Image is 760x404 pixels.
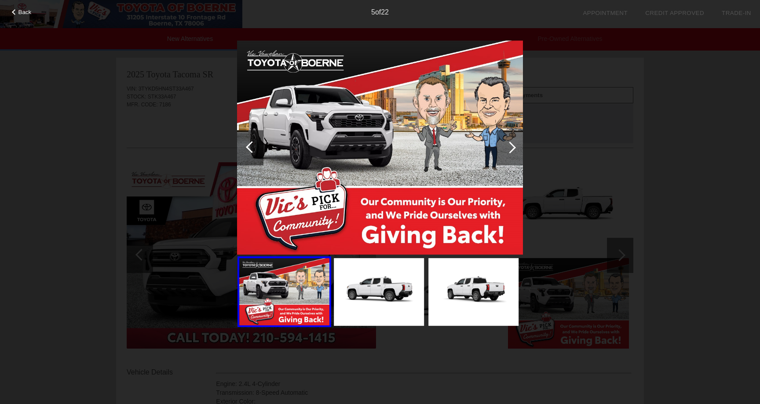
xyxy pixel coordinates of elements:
span: Back [18,9,32,15]
a: Credit Approved [645,10,704,16]
img: image.aspx [428,258,519,326]
span: 5 [371,8,375,16]
a: Trade-In [722,10,751,16]
img: image.aspx [237,40,523,255]
a: Appointment [583,10,628,16]
img: image.aspx [334,258,424,326]
span: 22 [381,8,389,16]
